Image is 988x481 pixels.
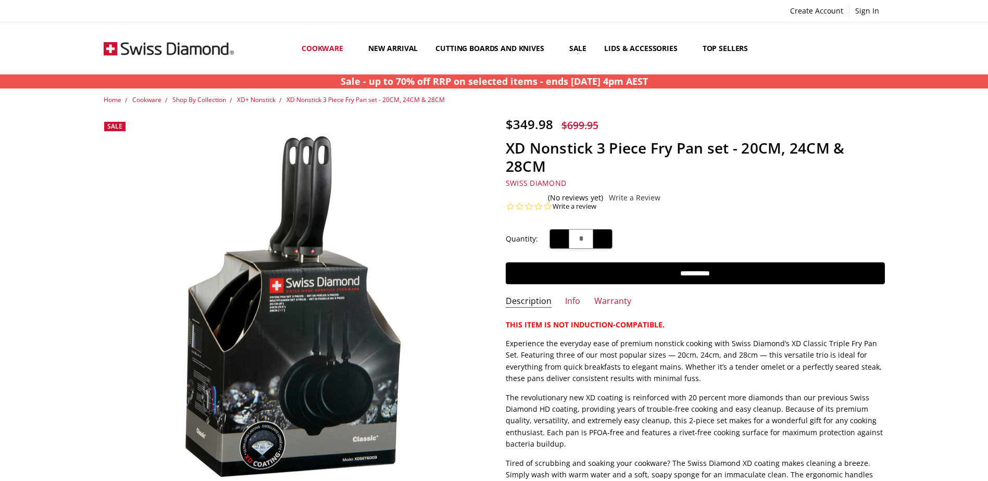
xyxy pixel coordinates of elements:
strong: THIS ITEM IS NOT INDUCTION-COMPATIBLE. [506,320,665,330]
p: Experience the everyday ease of premium nonstick cooking with Swiss Diamond’s XD Classic Triple F... [506,338,885,385]
label: Quantity: [506,233,538,245]
a: Write a Review [609,194,660,202]
a: Sale [560,25,595,71]
span: Sale [107,122,122,131]
a: Cookware [132,95,161,104]
a: XD+ Nonstick [237,95,276,104]
span: $349.98 [506,116,553,133]
a: Home [104,95,121,104]
img: Free Shipping On Every Order [104,22,234,74]
p: The revolutionary new XD coating is reinforced with 20 percent more diamonds than our previous Sw... [506,392,885,450]
a: Create Account [784,4,849,18]
a: Description [506,296,552,308]
a: Cutting boards and knives [427,25,560,71]
a: Info [565,296,580,308]
a: Cookware [293,25,359,71]
a: Lids & Accessories [595,25,693,71]
h1: XD Nonstick 3 Piece Fry Pan set - 20CM, 24CM & 28CM [506,139,885,175]
a: Swiss Diamond [506,178,566,188]
a: New arrival [359,25,427,71]
span: (No reviews yet) [548,194,603,202]
a: Write a review [553,202,596,211]
a: Shop By Collection [172,95,226,104]
a: XD Nonstick 3 Piece Fry Pan set - 20CM, 24CM & 28CM [286,95,445,104]
a: Warranty [594,296,631,308]
a: Sign In [849,4,885,18]
span: $699.95 [561,118,598,132]
strong: Sale - up to 70% off RRP on selected items - ends [DATE] 4pm AEST [341,75,648,87]
a: Top Sellers [694,25,757,71]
